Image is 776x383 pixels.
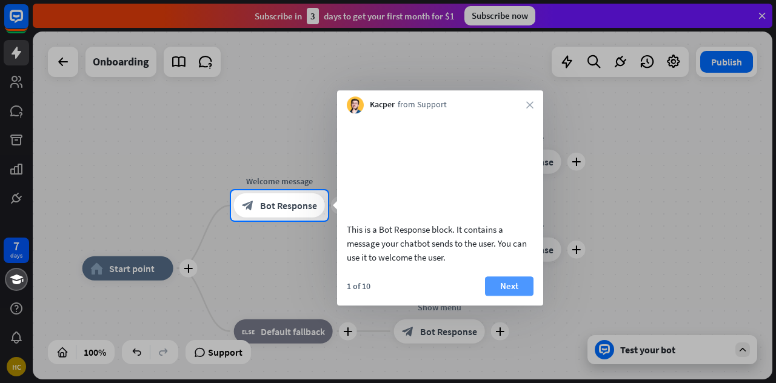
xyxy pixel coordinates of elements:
span: Bot Response [260,199,317,211]
div: 1 of 10 [347,281,370,291]
button: Open LiveChat chat widget [10,5,46,41]
i: block_bot_response [242,199,254,211]
span: Kacper [370,99,395,112]
i: close [526,101,533,108]
div: This is a Bot Response block. It contains a message your chatbot sends to the user. You can use i... [347,222,533,264]
span: from Support [398,99,447,112]
button: Next [485,276,533,296]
